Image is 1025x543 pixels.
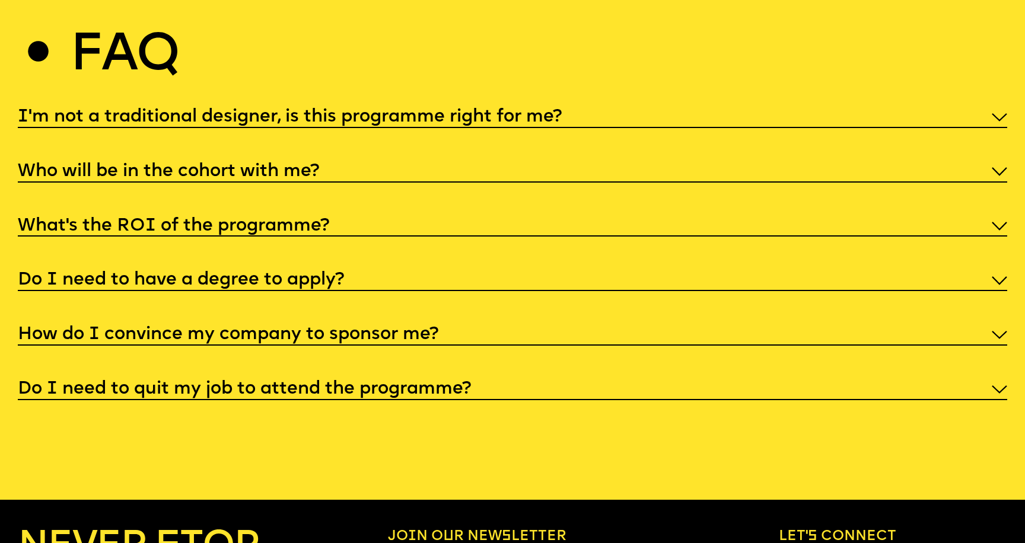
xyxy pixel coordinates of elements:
[18,166,319,178] h5: Who will be in the cohort with me?
[18,384,471,395] h5: Do I need to quit my job to attend the programme?
[18,221,329,232] h5: What’s the ROI of the programme?
[70,34,179,79] h2: Faq
[18,329,438,341] h5: How do I convince my company to sponsor me?
[18,274,344,286] h5: Do I need to have a degree to apply?
[18,111,562,123] h5: I'm not a traditional designer, is this programme right for me?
